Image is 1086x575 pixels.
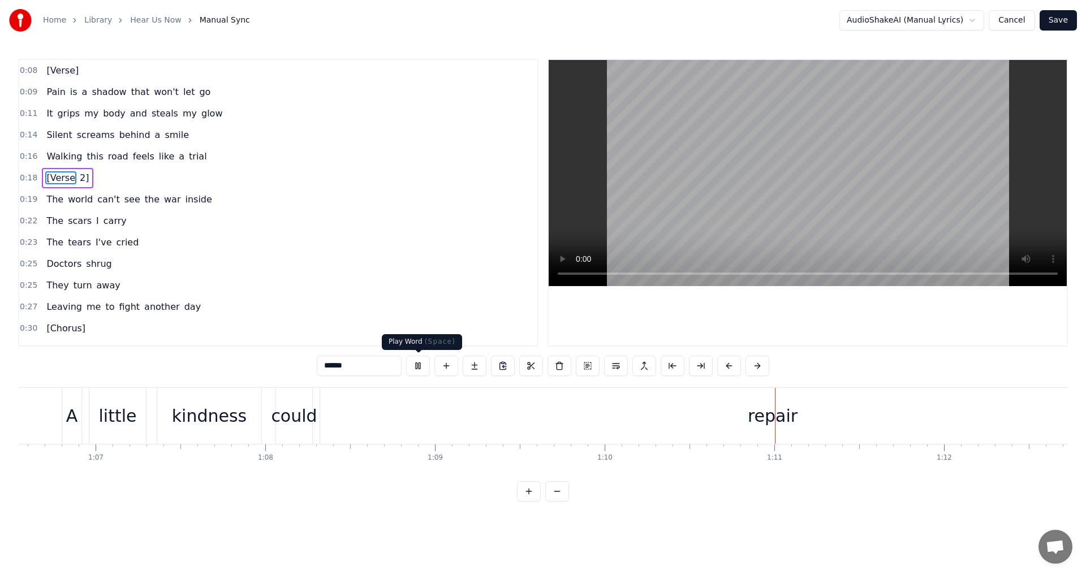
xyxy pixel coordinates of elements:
[87,343,107,356] span: now
[72,279,93,292] span: turn
[67,214,93,227] span: scars
[172,403,247,429] div: kindness
[198,85,212,98] span: go
[163,193,182,206] span: war
[45,343,69,356] span: Hear
[425,338,455,345] span: ( Space )
[184,193,213,206] span: inside
[102,214,128,227] span: carry
[45,128,73,141] span: Silent
[45,85,66,98] span: Pain
[1038,530,1072,564] div: Open chat
[130,15,181,26] a: Hear Us Now
[150,107,179,120] span: steals
[95,214,100,227] span: I
[45,107,54,120] span: It
[72,343,84,356] span: us
[163,128,190,141] span: smile
[178,150,186,163] span: a
[182,107,198,120] span: my
[81,85,89,98] span: a
[96,279,122,292] span: away
[45,322,87,335] span: [Chorus]
[88,453,104,462] div: 1:07
[183,300,202,313] span: day
[56,107,81,120] span: grips
[123,193,141,206] span: see
[20,258,37,270] span: 0:25
[115,236,140,249] span: cried
[45,64,80,77] span: [Verse]
[45,279,70,292] span: They
[132,150,156,163] span: feels
[20,108,37,119] span: 0:11
[90,85,127,98] span: shadow
[20,65,37,76] span: 0:08
[66,403,78,429] div: A
[1040,10,1077,31] button: Save
[76,128,116,141] span: screams
[154,128,162,141] span: a
[143,300,181,313] span: another
[20,87,37,98] span: 0:09
[20,344,37,356] span: 0:30
[84,15,112,26] a: Library
[188,150,208,163] span: trial
[45,171,76,184] span: [Verse
[99,403,137,429] div: little
[20,237,37,248] span: 0:23
[45,236,64,249] span: The
[67,193,94,206] span: world
[43,15,66,26] a: Home
[45,257,83,270] span: Doctors
[118,300,141,313] span: fight
[767,453,782,462] div: 1:11
[20,151,37,162] span: 0:16
[85,300,102,313] span: me
[20,215,37,227] span: 0:22
[107,150,130,163] span: road
[43,15,250,26] nav: breadcrumb
[153,85,180,98] span: won't
[158,150,175,163] span: like
[45,300,83,313] span: Leaving
[258,453,273,462] div: 1:08
[989,10,1035,31] button: Cancel
[20,194,37,205] span: 0:19
[69,85,79,98] span: is
[597,453,613,462] div: 1:10
[118,128,152,141] span: behind
[129,107,148,120] span: and
[200,107,223,120] span: glow
[83,107,100,120] span: my
[748,403,798,429] div: repair
[9,9,32,32] img: youka
[271,403,317,429] div: could
[45,214,64,227] span: The
[428,453,443,462] div: 1:09
[182,85,196,98] span: let
[144,193,161,206] span: the
[102,107,127,120] span: body
[104,300,115,313] span: to
[130,85,151,98] span: that
[86,150,105,163] span: this
[67,236,92,249] span: tears
[20,280,37,291] span: 0:25
[20,172,37,184] span: 0:18
[45,193,64,206] span: The
[85,257,113,270] span: shrug
[20,323,37,334] span: 0:30
[79,171,90,184] span: 2]
[937,453,952,462] div: 1:12
[94,236,113,249] span: I've
[96,193,120,206] span: can't
[45,150,83,163] span: Walking
[200,15,250,26] span: Manual Sync
[382,334,462,350] div: Play Word
[20,301,37,313] span: 0:27
[20,129,37,141] span: 0:14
